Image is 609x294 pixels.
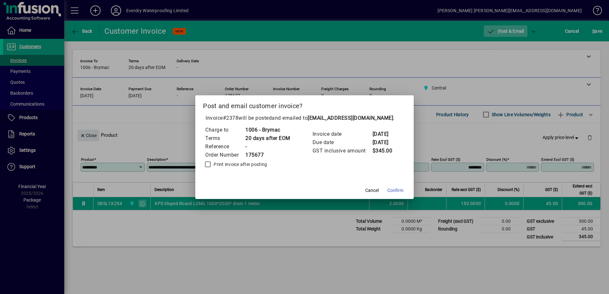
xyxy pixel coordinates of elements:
[372,138,398,147] td: [DATE]
[205,151,245,159] td: Order Number
[372,130,398,138] td: [DATE]
[245,151,290,159] td: 175677
[195,95,414,114] h2: Post and email customer invoice?
[272,115,393,121] span: and emailed to
[387,187,403,194] span: Confirm
[372,147,398,155] td: $345.00
[245,134,290,143] td: 20 days after EOM
[212,161,267,168] label: Print invoice after posting
[245,126,290,134] td: 1006 - Brymac
[308,115,393,121] b: [EMAIL_ADDRESS][DOMAIN_NAME]
[312,130,372,138] td: Invoice date
[365,187,379,194] span: Cancel
[223,115,239,121] span: #2378
[205,126,245,134] td: Charge to
[205,143,245,151] td: Reference
[245,143,290,151] td: -
[205,134,245,143] td: Terms
[385,185,406,196] button: Confirm
[203,114,406,122] p: Invoice will be posted .
[312,138,372,147] td: Due date
[362,185,382,196] button: Cancel
[312,147,372,155] td: GST inclusive amount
